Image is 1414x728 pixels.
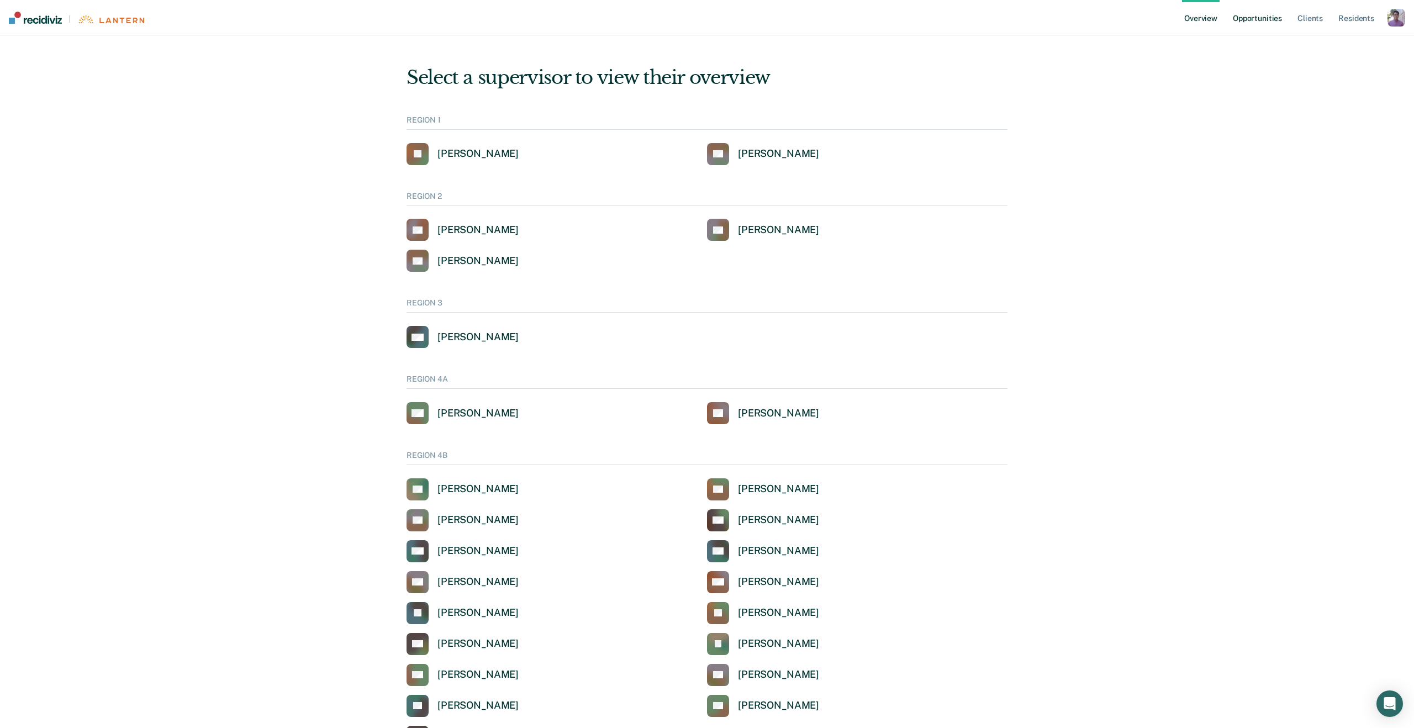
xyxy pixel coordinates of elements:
[437,606,519,619] div: [PERSON_NAME]
[707,602,819,624] a: [PERSON_NAME]
[437,576,519,588] div: [PERSON_NAME]
[9,12,144,24] a: |
[407,478,519,500] a: [PERSON_NAME]
[738,407,819,420] div: [PERSON_NAME]
[437,514,519,526] div: [PERSON_NAME]
[738,668,819,681] div: [PERSON_NAME]
[707,509,819,531] a: [PERSON_NAME]
[407,402,519,424] a: [PERSON_NAME]
[707,219,819,241] a: [PERSON_NAME]
[738,483,819,495] div: [PERSON_NAME]
[407,509,519,531] a: [PERSON_NAME]
[407,695,519,717] a: [PERSON_NAME]
[77,15,144,24] img: Lantern
[407,192,1007,206] div: REGION 2
[437,331,519,344] div: [PERSON_NAME]
[738,514,819,526] div: [PERSON_NAME]
[62,14,77,24] span: |
[738,545,819,557] div: [PERSON_NAME]
[707,478,819,500] a: [PERSON_NAME]
[707,664,819,686] a: [PERSON_NAME]
[707,540,819,562] a: [PERSON_NAME]
[407,66,1007,89] div: Select a supervisor to view their overview
[437,255,519,267] div: [PERSON_NAME]
[738,637,819,650] div: [PERSON_NAME]
[437,483,519,495] div: [PERSON_NAME]
[707,695,819,717] a: [PERSON_NAME]
[9,12,62,24] img: Recidiviz
[407,374,1007,389] div: REGION 4A
[407,571,519,593] a: [PERSON_NAME]
[707,143,819,165] a: [PERSON_NAME]
[407,219,519,241] a: [PERSON_NAME]
[707,633,819,655] a: [PERSON_NAME]
[707,402,819,424] a: [PERSON_NAME]
[437,699,519,712] div: [PERSON_NAME]
[407,250,519,272] a: [PERSON_NAME]
[437,407,519,420] div: [PERSON_NAME]
[407,633,519,655] a: [PERSON_NAME]
[738,606,819,619] div: [PERSON_NAME]
[407,115,1007,130] div: REGION 1
[407,664,519,686] a: [PERSON_NAME]
[738,147,819,160] div: [PERSON_NAME]
[407,451,1007,465] div: REGION 4B
[407,143,519,165] a: [PERSON_NAME]
[1376,690,1403,717] div: Open Intercom Messenger
[437,224,519,236] div: [PERSON_NAME]
[437,637,519,650] div: [PERSON_NAME]
[738,224,819,236] div: [PERSON_NAME]
[407,298,1007,313] div: REGION 3
[407,540,519,562] a: [PERSON_NAME]
[407,326,519,348] a: [PERSON_NAME]
[407,602,519,624] a: [PERSON_NAME]
[738,576,819,588] div: [PERSON_NAME]
[707,571,819,593] a: [PERSON_NAME]
[738,699,819,712] div: [PERSON_NAME]
[437,147,519,160] div: [PERSON_NAME]
[437,545,519,557] div: [PERSON_NAME]
[437,668,519,681] div: [PERSON_NAME]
